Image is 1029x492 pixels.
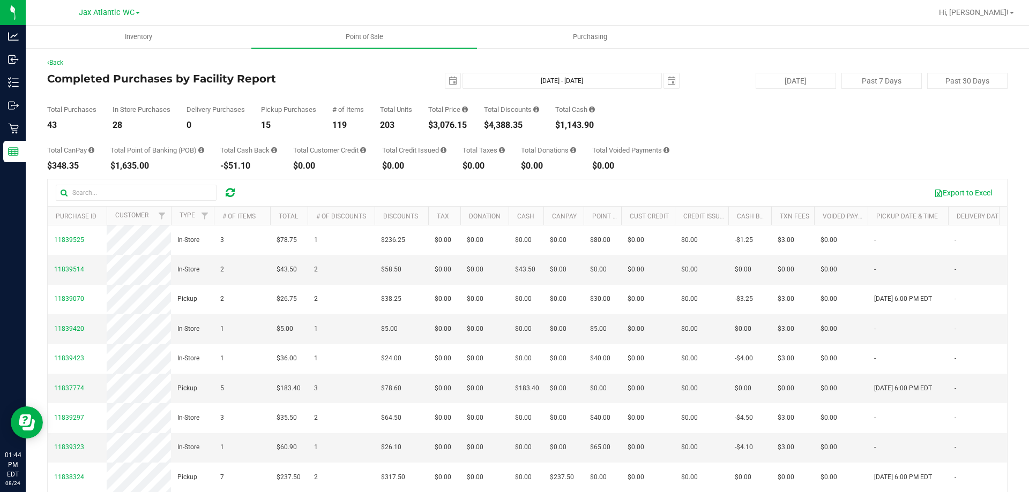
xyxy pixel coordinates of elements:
span: $0.00 [778,472,794,482]
span: - [955,264,956,275]
span: $0.00 [467,442,483,452]
span: 1 [220,442,224,452]
a: Credit Issued [683,213,728,220]
span: $0.00 [467,383,483,393]
span: $0.00 [590,264,607,275]
span: 1 [220,324,224,334]
span: 11839297 [54,414,84,421]
span: $0.00 [681,324,698,334]
div: $3,076.15 [428,121,468,130]
span: $60.90 [277,442,297,452]
span: $3.00 [778,353,794,364]
a: Discounts [383,213,418,220]
span: $0.00 [550,413,566,423]
span: 2 [314,264,318,275]
a: Tax [437,213,449,220]
span: Inventory [110,32,167,42]
a: Donation [469,213,501,220]
span: - [874,324,876,334]
span: $0.00 [681,413,698,423]
span: 5 [220,383,224,393]
span: $64.50 [381,413,401,423]
span: - [955,383,956,393]
a: Purchase ID [56,213,96,220]
span: $0.00 [735,264,751,275]
span: $0.00 [821,324,837,334]
span: 11839070 [54,295,84,302]
span: $237.50 [277,472,301,482]
span: $0.00 [550,442,566,452]
span: $0.00 [735,383,751,393]
div: Total Price [428,106,468,113]
span: 2 [220,294,224,304]
button: Export to Excel [927,184,999,202]
span: In-Store [177,413,199,423]
a: Back [47,59,63,66]
span: $0.00 [515,324,532,334]
span: $0.00 [590,383,607,393]
div: Total Customer Credit [293,147,366,154]
span: $0.00 [467,294,483,304]
span: $80.00 [590,235,610,245]
span: $0.00 [681,294,698,304]
span: $0.00 [550,383,566,393]
span: 1 [314,235,318,245]
span: $0.00 [515,235,532,245]
span: $0.00 [821,383,837,393]
span: 11839525 [54,236,84,244]
span: 7 [220,472,224,482]
span: $0.00 [681,383,698,393]
div: $0.00 [521,162,576,170]
span: $0.00 [435,383,451,393]
span: $0.00 [435,472,451,482]
span: $40.00 [590,413,610,423]
i: Sum of all account credit issued for all refunds from returned purchases in the date range. [441,147,446,154]
span: - [955,235,956,245]
span: $237.50 [550,472,574,482]
div: 203 [380,121,412,130]
span: $3.00 [778,294,794,304]
span: $43.50 [277,264,297,275]
span: $65.00 [590,442,610,452]
span: - [955,353,956,364]
a: CanPay [552,213,577,220]
span: $24.00 [381,353,401,364]
a: Cash [517,213,534,220]
span: In-Store [177,235,199,245]
div: In Store Purchases [113,106,170,113]
span: $0.00 [735,472,751,482]
span: - [955,413,956,423]
span: $0.00 [590,472,607,482]
span: $0.00 [467,264,483,275]
span: $0.00 [435,413,451,423]
span: 1 [314,442,318,452]
div: $0.00 [463,162,505,170]
div: 15 [261,121,316,130]
span: 3 [220,235,224,245]
span: $0.00 [681,353,698,364]
a: Voided Payment [823,213,876,220]
span: $0.00 [628,294,644,304]
div: $4,388.35 [484,121,539,130]
span: 11837774 [54,384,84,392]
span: $0.00 [628,472,644,482]
span: 2 [314,472,318,482]
span: 1 [220,353,224,364]
div: 119 [332,121,364,130]
span: Purchasing [558,32,622,42]
span: $43.50 [515,264,535,275]
input: Search... [56,185,217,201]
span: $0.00 [550,353,566,364]
span: $0.00 [821,442,837,452]
span: $0.00 [550,324,566,334]
div: Total Discounts [484,106,539,113]
span: $0.00 [515,442,532,452]
span: $0.00 [628,383,644,393]
span: In-Store [177,264,199,275]
inline-svg: Retail [8,123,19,134]
i: Sum of the successful, non-voided payments using account credit for all purchases in the date range. [360,147,366,154]
span: - [955,472,956,482]
div: $1,635.00 [110,162,204,170]
span: Hi, [PERSON_NAME]! [939,8,1009,17]
i: Sum of the successful, non-voided CanPay payment transactions for all purchases in the date range. [88,147,94,154]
